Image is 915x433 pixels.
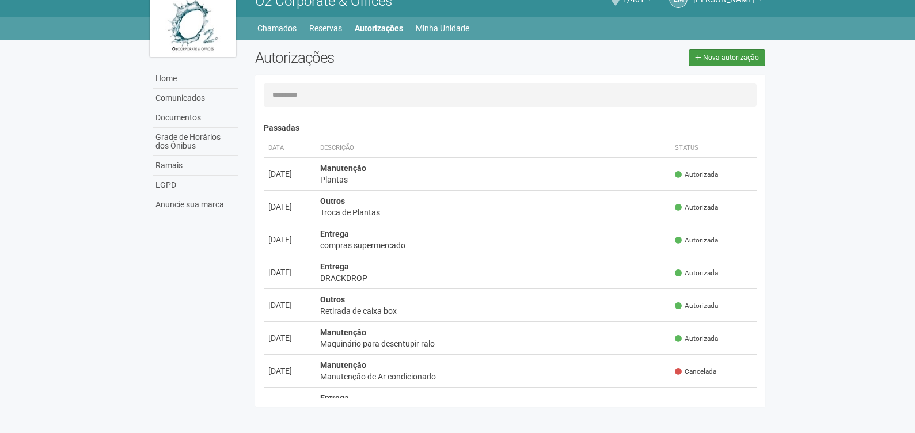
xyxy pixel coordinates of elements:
strong: Manutenção [320,164,366,173]
a: Anuncie sua marca [153,195,238,214]
strong: Manutenção [320,328,366,337]
div: [DATE] [268,398,311,409]
a: Home [153,69,238,89]
div: Troca de Plantas [320,207,666,218]
a: Documentos [153,108,238,128]
div: [DATE] [268,267,311,278]
div: [DATE] [268,201,311,212]
a: Chamados [257,20,297,36]
a: Comunicados [153,89,238,108]
div: [DATE] [268,234,311,245]
a: Reservas [309,20,342,36]
a: Grade de Horários dos Ônibus [153,128,238,156]
strong: Entrega [320,229,349,238]
h2: Autorizações [255,49,502,66]
strong: Outros [320,295,345,304]
span: Cancelada [675,367,716,377]
strong: Entrega [320,262,349,271]
th: Data [264,139,316,158]
div: [DATE] [268,299,311,311]
div: Retirada de caixa box [320,305,666,317]
span: Autorizada [675,170,718,180]
div: DRACKDROP [320,272,666,284]
a: Autorizações [355,20,403,36]
span: Autorizada [675,301,718,311]
a: Nova autorização [689,49,765,66]
a: LGPD [153,176,238,195]
div: compras supermercado [320,240,666,251]
div: [DATE] [268,332,311,344]
th: Descrição [316,139,671,158]
span: Autorizada [675,203,718,212]
span: Nova autorização [703,54,759,62]
a: Minha Unidade [416,20,469,36]
strong: Manutenção [320,360,366,370]
div: [DATE] [268,365,311,377]
div: Maquinário para desentupir ralo [320,338,666,350]
span: Autorizada [675,236,718,245]
strong: Entrega [320,393,349,402]
th: Status [670,139,757,158]
h4: Passadas [264,124,757,132]
div: [DATE] [268,168,311,180]
span: Autorizada [675,268,718,278]
div: Manutenção de Ar condicionado [320,371,666,382]
strong: Outros [320,196,345,206]
span: Autorizada [675,334,718,344]
div: Plantas [320,174,666,185]
a: Ramais [153,156,238,176]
